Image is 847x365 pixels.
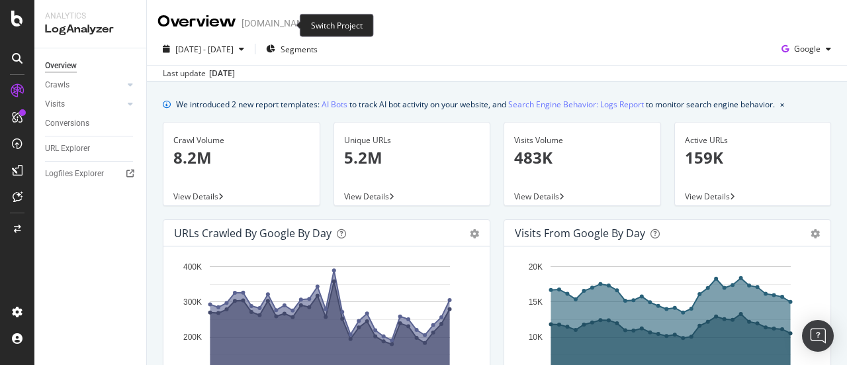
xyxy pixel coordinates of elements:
p: 5.2M [344,146,480,169]
div: Crawl Volume [173,134,310,146]
div: gear [811,229,820,238]
span: Google [794,43,821,54]
div: Visits Volume [514,134,650,146]
div: Unique URLs [344,134,480,146]
div: LogAnalyzer [45,22,136,37]
button: Google [776,38,836,60]
span: [DATE] - [DATE] [175,44,234,55]
text: 15K [529,297,543,307]
div: gear [470,229,479,238]
div: We introduced 2 new report templates: to track AI bot activity on your website, and to monitor se... [176,97,775,111]
div: Visits from Google by day [515,227,645,240]
div: [DOMAIN_NAME] [242,17,312,30]
div: Switch Project [300,14,374,37]
div: Conversions [45,117,89,130]
button: close banner [777,95,787,114]
div: URL Explorer [45,142,90,156]
a: URL Explorer [45,142,137,156]
div: [DATE] [209,68,235,79]
a: Crawls [45,78,124,92]
span: View Details [514,191,559,202]
button: Segments [261,38,323,60]
div: Last update [163,68,235,79]
div: Open Intercom Messenger [802,320,834,352]
div: Overview [157,11,236,33]
p: 483K [514,146,650,169]
div: Logfiles Explorer [45,167,104,181]
div: Visits [45,97,65,111]
button: [DATE] - [DATE] [157,38,249,60]
a: Overview [45,59,137,73]
p: 8.2M [173,146,310,169]
div: Crawls [45,78,69,92]
span: View Details [173,191,218,202]
text: 400K [183,262,202,272]
text: 20K [529,262,543,272]
a: Conversions [45,117,137,130]
a: Search Engine Behavior: Logs Report [508,97,644,111]
text: 10K [529,333,543,342]
div: info banner [163,97,831,111]
text: 300K [183,297,202,307]
a: Logfiles Explorer [45,167,137,181]
a: AI Bots [322,97,347,111]
span: Segments [281,44,318,55]
div: URLs Crawled by Google by day [174,227,332,240]
div: Overview [45,59,77,73]
a: Visits [45,97,124,111]
span: View Details [685,191,730,202]
div: Active URLs [685,134,821,146]
text: 200K [183,333,202,342]
div: Analytics [45,11,136,22]
p: 159K [685,146,821,169]
span: View Details [344,191,389,202]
